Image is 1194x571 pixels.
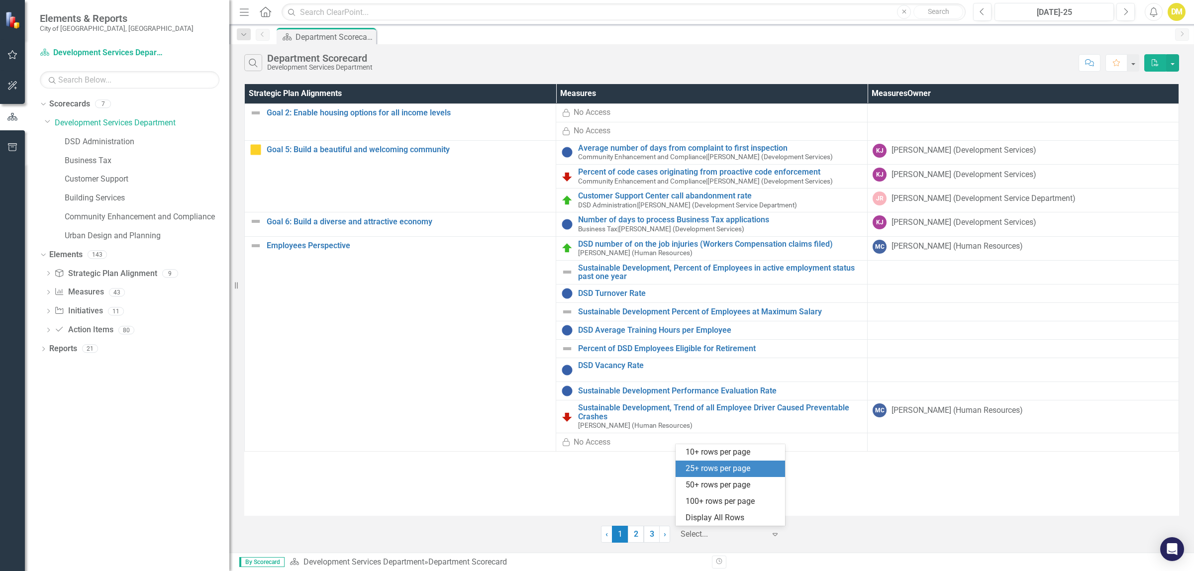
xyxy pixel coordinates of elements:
[65,136,229,148] a: DSD Administration
[109,288,125,296] div: 43
[49,98,90,110] a: Scorecards
[250,107,262,119] img: Not Defined
[65,174,229,185] a: Customer Support
[892,145,1036,156] div: [PERSON_NAME] (Development Services)
[49,343,77,355] a: Reports
[108,307,124,315] div: 11
[873,191,887,205] div: JR
[561,287,573,299] img: Information Unavailable
[55,117,229,129] a: Development Services Department
[561,385,573,397] img: Information Unavailable
[267,217,551,226] a: Goal 6: Build a diverse and attractive economy
[664,529,666,539] span: ›
[54,324,113,336] a: Action Items
[873,403,887,417] div: MC
[873,168,887,182] div: KJ
[892,193,1076,204] div: [PERSON_NAME] (Development Service Department)
[706,153,707,161] span: |
[49,249,83,261] a: Elements
[40,12,194,24] span: Elements & Reports
[578,422,693,429] small: [PERSON_NAME] (Human Resources)
[282,3,966,21] input: Search ClearPoint...
[54,286,103,298] a: Measures
[578,289,862,298] a: DSD Turnover Rate
[706,177,707,185] span: |
[65,211,229,223] a: Community Enhancement and Compliance
[250,144,262,156] img: Monitoring Progress
[561,306,573,318] img: Not Defined
[303,557,424,567] a: Development Services Department
[5,11,22,29] img: ClearPoint Strategy
[1168,3,1186,21] div: DM
[574,125,610,137] div: No Access
[561,324,573,336] img: Information Unavailable
[998,6,1110,18] div: [DATE]-25
[162,269,178,278] div: 9
[54,268,157,280] a: Strategic Plan Alignment
[578,225,617,233] span: Business Tax
[578,344,862,353] a: Percent of DSD Employees Eligible for Retirement
[686,463,779,475] div: 25+ rows per page
[995,3,1114,21] button: [DATE]-25
[65,192,229,204] a: Building Services
[578,153,706,161] span: Community Enhancement and Compliance
[686,479,779,491] div: 50+ rows per page
[686,447,779,458] div: 10+ rows per page
[578,201,637,209] span: DSD Administration
[428,557,507,567] div: Department Scorecard
[578,326,862,335] a: DSD Average Training Hours per Employee
[578,264,862,281] a: Sustainable Development, Percent of Employees in active employment status past one year
[578,240,862,249] a: DSD number of on the job injuries (Workers Compensation claims filed)
[686,512,779,524] div: Display All Rows
[913,5,963,19] button: Search
[250,240,262,252] img: Not Defined
[873,215,887,229] div: KJ
[892,405,1023,416] div: [PERSON_NAME] (Human Resources)
[65,230,229,242] a: Urban Design and Planning
[892,217,1036,228] div: [PERSON_NAME] (Development Services)
[40,24,194,32] small: City of [GEOGRAPHIC_DATA], [GEOGRAPHIC_DATA]
[561,364,573,376] img: Information Unavailable
[250,215,262,227] img: Not Defined
[892,169,1036,181] div: [PERSON_NAME] (Development Services)
[928,7,949,15] span: Search
[578,386,862,395] a: Sustainable Development Performance Evaluation Rate
[686,496,779,507] div: 100+ rows per page
[561,218,573,230] img: Information Unavailable
[267,108,551,117] a: Goal 2: Enable housing options for all income levels
[296,31,374,43] div: Department Scorecard
[54,305,102,317] a: Initiatives
[578,249,693,257] small: [PERSON_NAME] (Human Resources)
[574,107,610,118] div: No Access
[561,146,573,158] img: Information Unavailable
[578,153,833,161] small: [PERSON_NAME] (Development Services)
[561,171,573,183] img: Reviewing for Improvement
[578,307,862,316] a: Sustainable Development Percent of Employees at Maximum Salary
[617,225,619,233] span: |
[578,177,706,185] span: Community Enhancement and Compliance
[561,343,573,355] img: Not Defined
[1160,537,1184,561] div: Open Intercom Messenger
[40,71,219,89] input: Search Below...
[561,194,573,206] img: Proceeding as Planned
[612,526,628,543] span: 1
[578,403,862,421] a: Sustainable Development, Trend of all Employee Driver Caused Preventable Crashes
[40,47,164,59] a: Development Services Department
[267,241,551,250] a: Employees Perspective
[578,168,862,177] a: Percent of code cases originating from proactive code enforcement
[561,266,573,278] img: Not Defined
[578,215,862,224] a: Number of days to process Business Tax applications
[637,201,638,209] span: |
[628,526,644,543] a: 2
[561,411,573,423] img: Reviewing for Improvement
[82,345,98,353] div: 21
[605,529,608,539] span: ‹
[578,201,797,209] small: [PERSON_NAME] (Development Service Department)
[574,437,610,448] div: No Access
[118,326,134,334] div: 80
[561,242,573,254] img: Proceeding as Planned
[578,144,862,153] a: Average number of days from complaint to first inspection
[239,557,285,567] span: By Scorecard
[578,361,862,370] a: DSD Vacancy Rate
[578,225,744,233] small: [PERSON_NAME] (Development Services)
